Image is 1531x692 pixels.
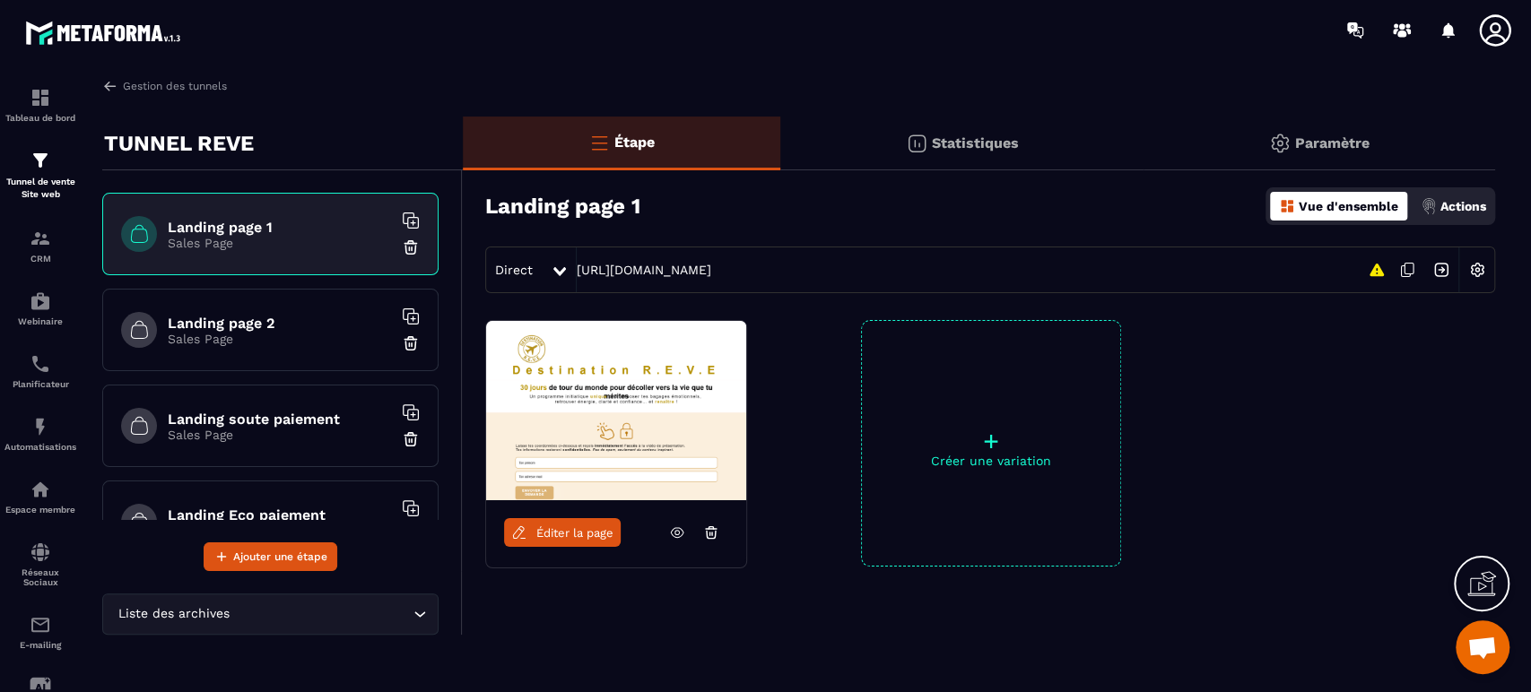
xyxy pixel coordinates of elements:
p: Planificateur [4,379,76,389]
p: Vue d'ensemble [1299,199,1398,213]
span: Liste des archives [114,604,233,624]
img: social-network [30,541,51,563]
img: formation [30,150,51,171]
span: Direct [495,263,533,277]
button: Ajouter une étape [204,542,337,571]
a: emailemailE-mailing [4,601,76,663]
img: formation [30,87,51,108]
p: + [862,428,1120,454]
img: automations [30,416,51,437]
a: social-networksocial-networkRéseaux Sociaux [4,528,76,601]
h6: Landing page 1 [168,219,392,236]
h6: Landing page 2 [168,315,392,332]
img: trash [402,430,420,448]
h6: Landing Eco paiement [168,506,392,523]
span: Éditer la page [536,526,613,540]
p: Sales Page [168,428,392,442]
a: formationformationCRM [4,214,76,277]
p: Webinaire [4,316,76,326]
img: logo [25,16,187,49]
img: stats.20deebd0.svg [906,133,927,154]
img: actions.d6e523a2.png [1421,198,1437,214]
img: automations [30,479,51,500]
img: trash [402,334,420,352]
a: formationformationTableau de bord [4,74,76,136]
p: Sales Page [168,236,392,250]
img: setting-gr.5f69749f.svg [1269,133,1291,154]
a: automationsautomationsWebinaire [4,277,76,340]
p: Automatisations [4,442,76,452]
p: Sales Page [168,332,392,346]
div: Ouvrir le chat [1456,620,1509,674]
p: Étape [614,134,655,151]
h3: Landing page 1 [485,194,640,219]
a: [URL][DOMAIN_NAME] [577,263,711,277]
p: CRM [4,254,76,264]
p: Espace membre [4,505,76,515]
span: Ajouter une étape [233,548,327,566]
a: schedulerschedulerPlanificateur [4,340,76,402]
p: Tunnel de vente Site web [4,176,76,201]
a: Gestion des tunnels [102,78,227,94]
a: automationsautomationsAutomatisations [4,402,76,465]
img: setting-w.858f3a88.svg [1460,253,1494,287]
p: TUNNEL REVE [104,125,254,161]
p: Actions [1440,199,1486,213]
a: formationformationTunnel de vente Site web [4,136,76,214]
p: Paramètre [1295,134,1370,151]
img: formation [30,228,51,249]
img: dashboard-orange.40269519.svg [1279,198,1295,214]
img: scheduler [30,353,51,375]
img: trash [402,238,420,256]
p: Créer une variation [862,454,1120,468]
p: E-mailing [4,640,76,650]
h6: Landing soute paiement [168,411,392,428]
a: automationsautomationsEspace membre [4,465,76,528]
p: Statistiques [932,134,1019,151]
div: Search for option [102,593,439,635]
img: arrow [102,78,118,94]
input: Search for option [233,604,409,624]
img: arrow-next.bcc2205e.svg [1424,253,1458,287]
img: automations [30,290,51,312]
a: Éditer la page [504,518,621,547]
img: bars-o.4a397970.svg [588,132,610,153]
img: image [486,321,746,500]
img: email [30,614,51,636]
p: Réseaux Sociaux [4,567,76,587]
p: Tableau de bord [4,113,76,123]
